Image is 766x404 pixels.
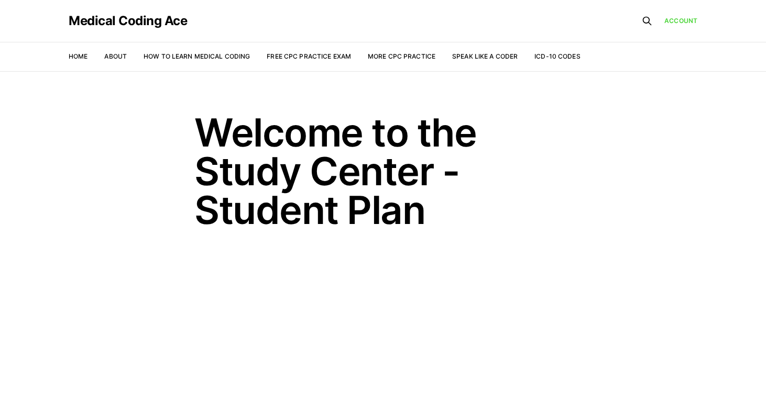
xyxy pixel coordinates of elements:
a: About [104,52,127,60]
a: Home [69,52,87,60]
a: How to Learn Medical Coding [144,52,250,60]
a: ICD-10 Codes [534,52,580,60]
h1: Welcome to the Study Center - Student Plan [194,113,572,229]
a: Account [664,16,697,26]
a: Medical Coding Ace [69,15,187,27]
a: Speak Like a Coder [452,52,518,60]
a: Free CPC Practice Exam [267,52,351,60]
a: More CPC Practice [368,52,435,60]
